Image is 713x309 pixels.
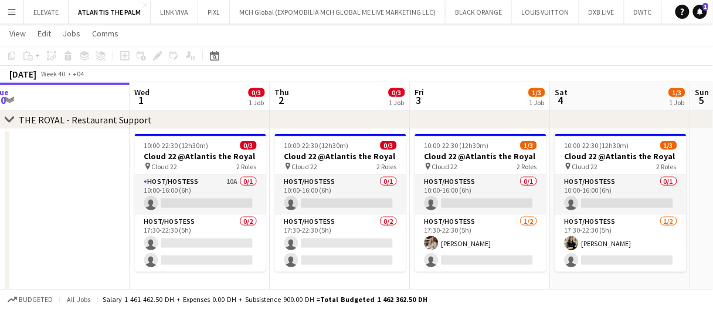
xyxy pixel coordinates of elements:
[320,295,427,304] span: Total Budgeted 1 462 362.50 DH
[377,162,397,171] span: 2 Roles
[555,175,687,215] app-card-role: Host/Hostess0/110:00-16:00 (6h)
[135,215,266,272] app-card-role: Host/Hostess0/217:30-22:30 (5h)
[657,162,677,171] span: 2 Roles
[273,93,290,107] span: 2
[415,87,425,98] span: Fri
[33,26,56,41] a: Edit
[554,93,568,107] span: 4
[63,28,80,39] span: Jobs
[275,134,406,272] app-job-card: 10:00-22:30 (12h30m)0/3Cloud 22 @Atlantis the Royal Cloud 222 RolesHost/Hostess0/110:00-16:00 (6h...
[572,162,598,171] span: Cloud 22
[284,141,349,150] span: 10:00-22:30 (12h30m)
[415,134,546,272] app-job-card: 10:00-22:30 (12h30m)1/3Cloud 22 @Atlantis the Royal Cloud 222 RolesHost/Hostess0/110:00-16:00 (6h...
[135,134,266,272] app-job-card: 10:00-22:30 (12h30m)0/3Cloud 22 @Atlantis the Royal Cloud 222 RolesHost/Hostess10A0/110:00-16:00 ...
[694,93,709,107] span: 5
[695,87,709,98] span: Sun
[152,162,178,171] span: Cloud 22
[415,151,546,162] h3: Cloud 22 @Atlantis the Royal
[275,151,406,162] h3: Cloud 22 @Atlantis the Royal
[275,87,290,98] span: Thu
[38,28,51,39] span: Edit
[389,88,405,97] span: 0/3
[512,1,579,23] button: LOUIS VUITTON
[198,1,230,23] button: PIXL
[73,69,84,78] div: +04
[133,93,150,107] span: 1
[624,1,662,23] button: DWTC
[579,1,624,23] button: DXB LIVE
[64,295,93,304] span: All jobs
[555,215,687,272] app-card-role: Host/Hostess1/217:30-22:30 (5h)[PERSON_NAME]
[5,26,30,41] a: View
[670,98,685,107] div: 1 Job
[144,141,209,150] span: 10:00-22:30 (12h30m)
[446,1,512,23] button: BLACK ORANGE
[381,141,397,150] span: 0/3
[389,98,405,107] div: 1 Job
[529,88,545,97] span: 1/3
[92,28,118,39] span: Comms
[661,141,677,150] span: 1/3
[19,114,152,126] div: THE ROYAL - Restaurant Support
[249,88,265,97] span: 0/3
[425,141,489,150] span: 10:00-22:30 (12h30m)
[555,134,687,272] app-job-card: 10:00-22:30 (12h30m)1/3Cloud 22 @Atlantis the Royal Cloud 222 RolesHost/Hostess0/110:00-16:00 (6h...
[24,1,69,23] button: ELEVATE
[237,162,257,171] span: 2 Roles
[555,151,687,162] h3: Cloud 22 @Atlantis the Royal
[703,3,708,11] span: 1
[87,26,123,41] a: Comms
[415,215,546,272] app-card-role: Host/Hostess1/217:30-22:30 (5h)[PERSON_NAME]
[669,88,685,97] span: 1/3
[521,141,537,150] span: 1/3
[135,175,266,215] app-card-role: Host/Hostess10A0/110:00-16:00 (6h)
[9,68,36,80] div: [DATE]
[39,69,68,78] span: Week 40
[517,162,537,171] span: 2 Roles
[249,98,264,107] div: 1 Job
[69,1,151,23] button: ATLANTIS THE PALM
[135,151,266,162] h3: Cloud 22 @Atlantis the Royal
[432,162,458,171] span: Cloud 22
[58,26,85,41] a: Jobs
[103,295,427,304] div: Salary 1 461 462.50 DH + Expenses 0.00 DH + Subsistence 900.00 DH =
[9,28,26,39] span: View
[275,175,406,215] app-card-role: Host/Hostess0/110:00-16:00 (6h)
[413,93,425,107] span: 3
[6,293,55,306] button: Budgeted
[275,215,406,272] app-card-role: Host/Hostess0/217:30-22:30 (5h)
[555,87,568,98] span: Sat
[565,141,629,150] span: 10:00-22:30 (12h30m)
[240,141,257,150] span: 0/3
[151,1,198,23] button: LINK VIVA
[19,295,53,304] span: Budgeted
[292,162,318,171] span: Cloud 22
[415,175,546,215] app-card-role: Host/Hostess0/110:00-16:00 (6h)
[135,87,150,98] span: Wed
[693,5,707,19] a: 1
[529,98,545,107] div: 1 Job
[230,1,446,23] button: MCH Global (EXPOMOBILIA MCH GLOBAL ME LIVE MARKETING LLC)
